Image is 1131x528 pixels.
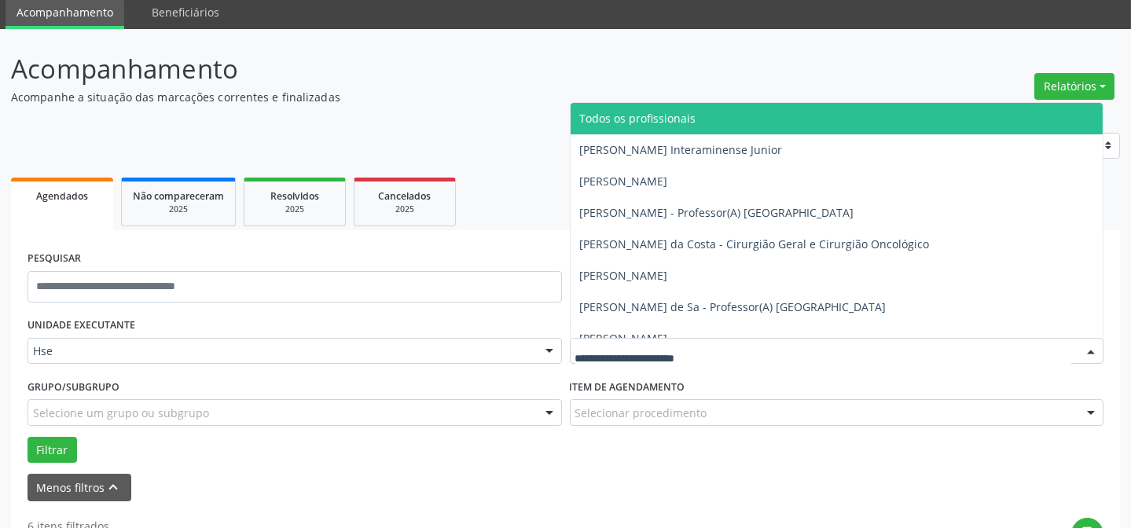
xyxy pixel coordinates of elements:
[1034,73,1114,100] button: Relatórios
[28,313,135,338] label: UNIDADE EXECUTANTE
[580,236,930,251] span: [PERSON_NAME] da Costa - Cirurgião Geral e Cirurgião Oncológico
[11,89,788,105] p: Acompanhe a situação das marcações correntes e finalizadas
[580,142,783,157] span: [PERSON_NAME] Interaminense Junior
[580,174,668,189] span: [PERSON_NAME]
[33,343,530,359] span: Hse
[105,478,123,496] i: keyboard_arrow_up
[36,189,88,203] span: Agendados
[580,268,668,283] span: [PERSON_NAME]
[28,375,119,399] label: Grupo/Subgrupo
[11,49,788,89] p: Acompanhamento
[270,189,319,203] span: Resolvidos
[580,111,696,126] span: Todos os profissionais
[580,205,854,220] span: [PERSON_NAME] - Professor(A) [GEOGRAPHIC_DATA]
[28,474,131,501] button: Menos filtroskeyboard_arrow_up
[133,189,224,203] span: Não compareceram
[133,203,224,215] div: 2025
[580,299,887,314] span: [PERSON_NAME] de Sa - Professor(A) [GEOGRAPHIC_DATA]
[28,437,77,464] button: Filtrar
[580,331,668,346] span: [PERSON_NAME]
[379,189,431,203] span: Cancelados
[255,203,334,215] div: 2025
[575,405,707,421] span: Selecionar procedimento
[570,375,685,399] label: Item de agendamento
[28,247,81,271] label: PESQUISAR
[33,405,209,421] span: Selecione um grupo ou subgrupo
[365,203,444,215] div: 2025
